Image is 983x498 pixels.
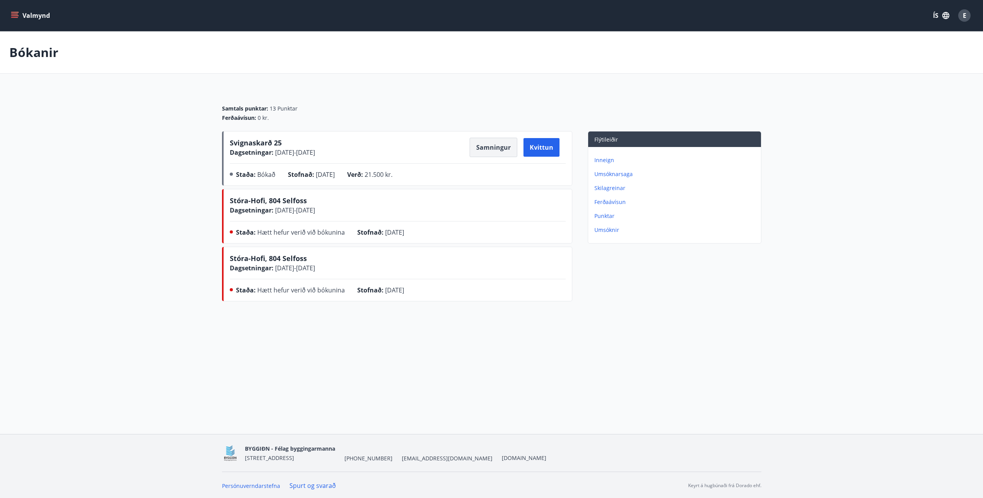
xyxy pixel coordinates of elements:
[222,445,239,462] img: BKlGVmlTW1Qrz68WFGMFQUcXHWdQd7yePWMkvn3i.png
[955,6,974,25] button: E
[257,228,345,237] span: Hætt hefur verið við bókunina
[594,226,758,234] p: Umsóknir
[929,9,954,22] button: ÍS
[230,196,307,205] span: Stóra-Hofi, 804 Selfoss
[357,228,384,237] span: Stofnað :
[594,212,758,220] p: Punktar
[245,454,294,462] span: [STREET_ADDRESS]
[316,170,335,179] span: [DATE]
[9,44,59,61] p: Bókanir
[258,114,269,122] span: 0 kr.
[274,148,315,157] span: [DATE] - [DATE]
[9,9,53,22] button: menu
[274,264,315,272] span: [DATE] - [DATE]
[402,455,492,462] span: [EMAIL_ADDRESS][DOMAIN_NAME]
[594,184,758,192] p: Skilagreinar
[289,481,336,490] a: Spurt og svarað
[230,254,307,263] span: Stóra-Hofi, 804 Selfoss
[222,105,268,112] span: Samtals punktar :
[347,170,363,179] span: Verð :
[385,286,404,294] span: [DATE]
[274,206,315,214] span: [DATE] - [DATE]
[594,136,618,143] span: Flýtileiðir
[222,482,280,489] a: Persónuverndarstefna
[257,286,345,294] span: Hætt hefur verið við bókunina
[470,138,517,157] button: Samningur
[288,170,314,179] span: Stofnað :
[236,170,256,179] span: Staða :
[594,156,758,164] p: Inneign
[357,286,384,294] span: Stofnað :
[594,170,758,178] p: Umsóknarsaga
[688,482,761,489] p: Keyrt á hugbúnaði frá Dorado ehf.
[245,445,335,452] span: BYGGIÐN - Félag byggingarmanna
[963,11,966,20] span: E
[230,148,274,157] span: Dagsetningar :
[222,114,256,122] span: Ferðaávísun :
[594,198,758,206] p: Ferðaávísun
[270,105,298,112] span: 13 Punktar
[236,286,256,294] span: Staða :
[236,228,256,237] span: Staða :
[523,138,560,157] button: Kvittun
[502,454,546,462] a: [DOMAIN_NAME]
[365,170,393,179] span: 21.500 kr.
[230,138,282,147] span: Svignaskarð 25
[230,264,274,272] span: Dagsetningar :
[257,170,275,179] span: Bókað
[344,455,393,462] span: [PHONE_NUMBER]
[230,206,274,214] span: Dagsetningar :
[385,228,404,237] span: [DATE]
